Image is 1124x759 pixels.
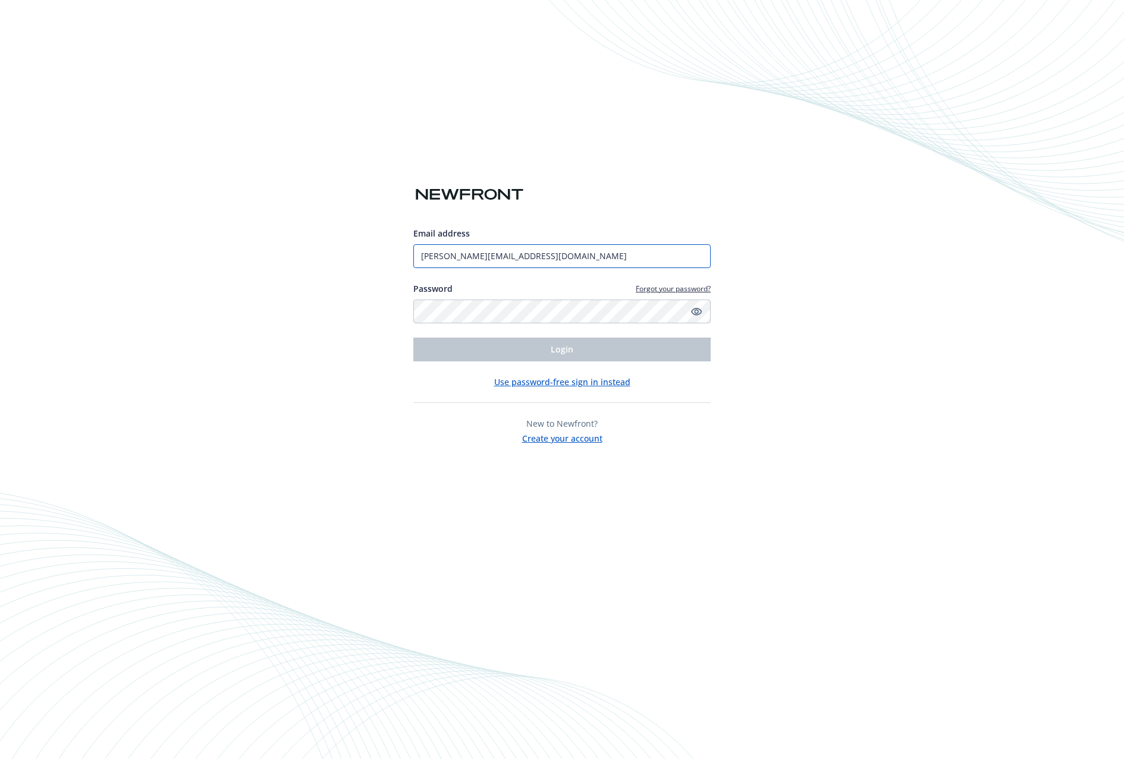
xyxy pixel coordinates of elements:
button: Use password-free sign in instead [494,376,630,388]
input: Enter your password [413,300,711,323]
span: New to Newfront? [526,418,598,429]
a: Show password [689,304,704,319]
img: Newfront logo [413,184,526,205]
label: Password [413,282,453,295]
span: Login [551,344,573,355]
a: Forgot your password? [636,284,711,294]
button: Create your account [522,430,602,445]
button: Login [413,338,711,361]
span: Email address [413,228,470,239]
input: Enter your email [413,244,711,268]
